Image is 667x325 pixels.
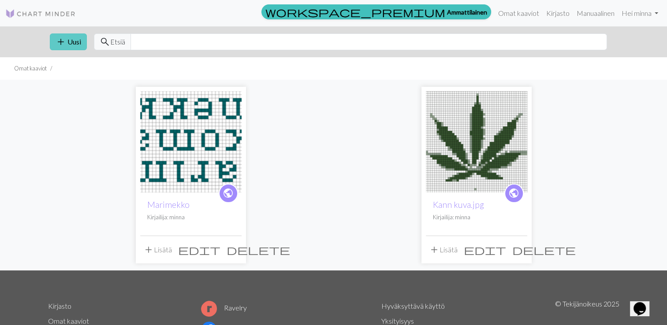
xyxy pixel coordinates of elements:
[426,91,527,192] img: Kann kuva.jpg
[140,137,242,145] a: marimekko
[219,184,238,203] a: julkinen
[100,36,110,48] span: search
[110,37,125,46] font: Etsiä
[573,4,618,22] a: Manuaalinen
[508,185,519,202] i: julkinen
[175,241,224,258] button: Muokata
[429,244,440,256] span: add
[5,8,76,19] img: Logo
[140,91,242,192] img: Marimekko
[464,244,506,255] i: Muokata
[426,137,527,145] a: kann kuva.jpg
[630,290,658,316] iframe: chat widget
[381,317,414,325] a: Yksityisyys
[381,302,445,310] a: Hyväksyttävä käyttö
[433,213,520,222] p: Kirjailija: minna
[223,186,234,200] span: public
[178,244,220,255] i: Muokata
[543,4,573,22] a: Kirjasto
[426,241,461,258] button: Lisätä
[140,241,175,258] button: Lisätä
[201,303,247,312] a: Ravelry
[50,33,87,50] button: Uusi
[178,244,220,256] span: edit
[461,241,509,258] button: Muokata
[495,4,543,22] a: Omat kaaviot
[56,36,66,48] span: add
[265,6,445,18] span: workspace_premium
[440,245,458,254] font: Lisätä
[433,199,484,210] a: Kann kuva.jpg
[504,184,524,203] a: julkinen
[508,186,519,200] span: public
[464,244,506,256] span: edit
[147,213,235,222] p: Kirjailija: minna
[261,4,491,19] a: Ammattilainen
[227,244,290,256] span: delete
[447,7,487,17] font: Ammattilainen
[622,9,652,17] font: Hei minna
[48,317,89,325] a: Omat kaaviot
[555,299,619,308] font: © Tekijänoikeus 2025
[224,241,293,258] button: Delete
[67,37,81,46] font: Uusi
[618,4,662,22] a: Hei minna
[512,244,576,256] span: delete
[223,185,234,202] i: julkinen
[201,301,217,317] img: Ravelryn logo
[14,64,47,73] li: Omat kaaviot
[48,302,71,310] a: Kirjasto
[147,199,190,210] a: Marimekko
[509,241,579,258] button: Delete
[143,244,154,256] span: add
[154,245,172,254] font: Lisätä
